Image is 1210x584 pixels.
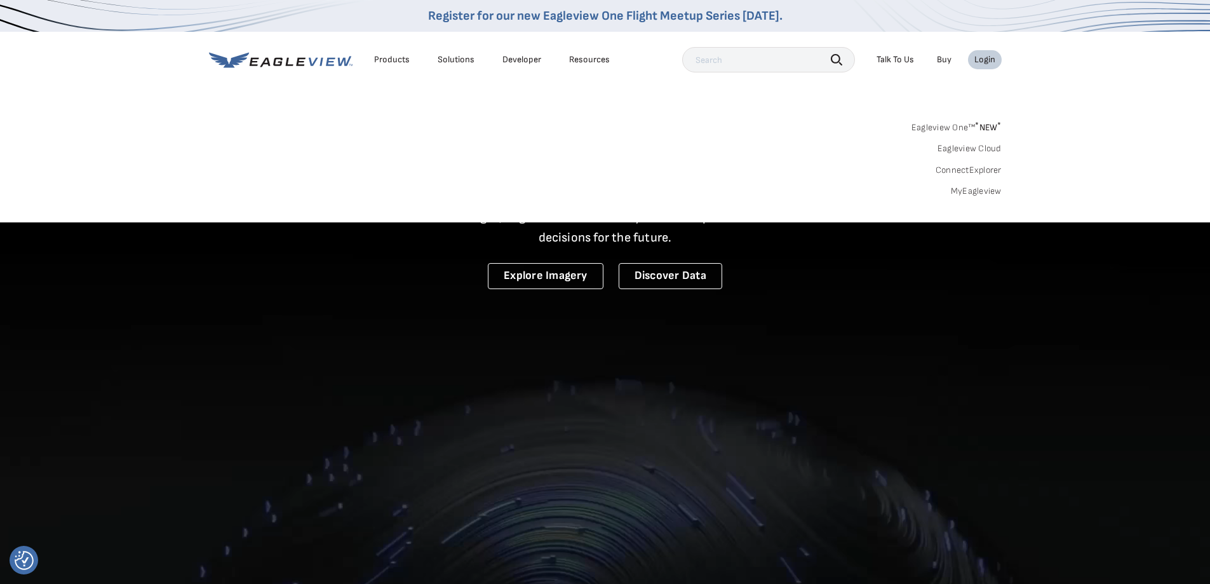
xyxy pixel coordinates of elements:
[877,54,914,65] div: Talk To Us
[937,54,951,65] a: Buy
[951,186,1002,197] a: MyEagleview
[15,551,34,570] img: Revisit consent button
[619,263,722,289] a: Discover Data
[502,54,541,65] a: Developer
[15,551,34,570] button: Consent Preferences
[682,47,855,72] input: Search
[936,165,1002,176] a: ConnectExplorer
[938,143,1002,154] a: Eagleview Cloud
[438,54,474,65] div: Solutions
[974,54,995,65] div: Login
[569,54,610,65] div: Resources
[374,54,410,65] div: Products
[975,122,1001,133] span: NEW
[488,263,603,289] a: Explore Imagery
[428,8,783,24] a: Register for our new Eagleview One Flight Meetup Series [DATE].
[911,118,1002,133] a: Eagleview One™*NEW*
